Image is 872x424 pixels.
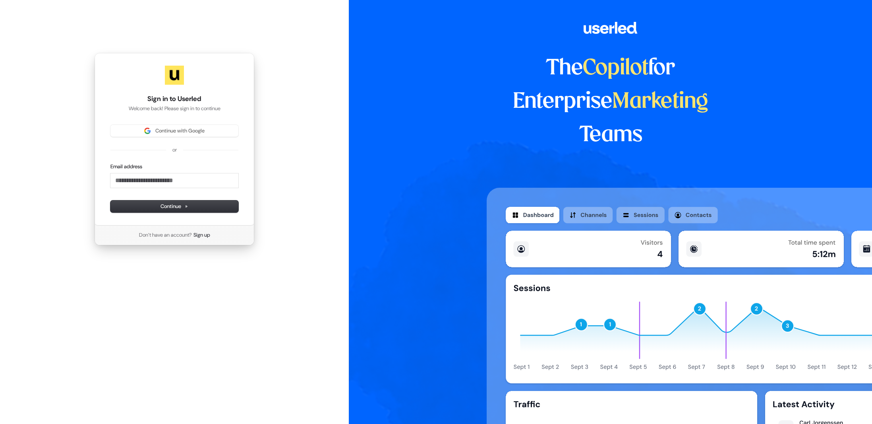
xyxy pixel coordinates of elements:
[155,127,205,134] span: Continue with Google
[144,128,151,134] img: Sign in with Google
[193,231,210,239] a: Sign up
[139,231,192,239] span: Don’t have an account?
[487,52,735,152] h1: The for Enterprise Teams
[110,105,238,112] p: Welcome back! Please sign in to continue
[172,146,177,154] p: or
[110,125,238,137] button: Sign in with GoogleContinue with Google
[612,91,708,112] span: Marketing
[583,58,648,79] span: Copilot
[110,200,238,212] button: Continue
[160,203,188,210] span: Continue
[165,66,184,85] img: Userled
[110,94,238,104] h1: Sign in to Userled
[110,163,142,170] label: Email address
